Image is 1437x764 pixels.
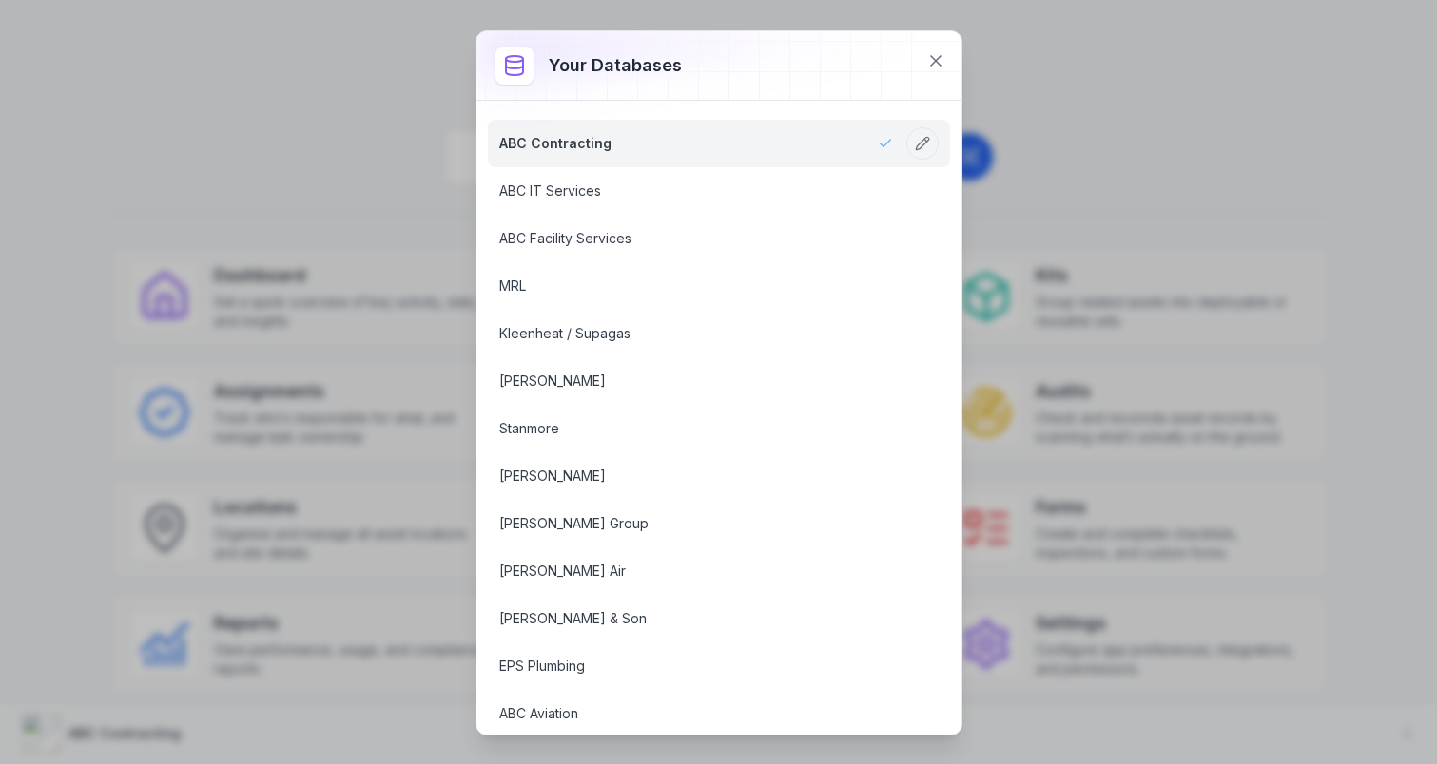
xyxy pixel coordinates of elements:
[499,277,893,296] a: MRL
[499,181,893,201] a: ABC IT Services
[499,324,893,343] a: Kleenheat / Supagas
[499,514,893,533] a: [PERSON_NAME] Group
[499,229,893,248] a: ABC Facility Services
[499,562,893,581] a: [PERSON_NAME] Air
[499,372,893,391] a: [PERSON_NAME]
[549,52,682,79] h3: Your databases
[499,704,893,723] a: ABC Aviation
[499,609,893,628] a: [PERSON_NAME] & Son
[499,134,893,153] a: ABC Contracting
[499,419,893,438] a: Stanmore
[499,657,893,676] a: EPS Plumbing
[499,467,893,486] a: [PERSON_NAME]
